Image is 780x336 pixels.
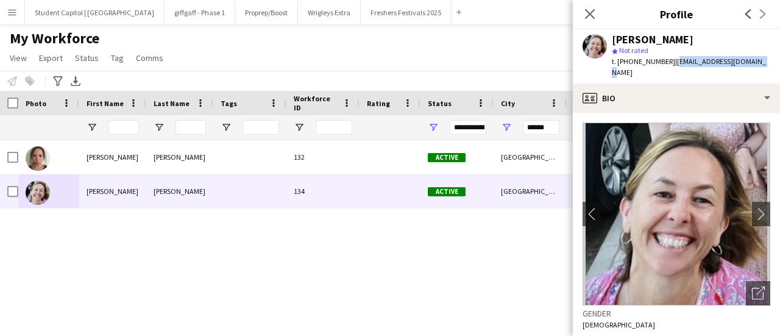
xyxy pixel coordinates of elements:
[26,99,46,108] span: Photo
[367,99,390,108] span: Rating
[154,99,190,108] span: Last Name
[154,122,165,133] button: Open Filter Menu
[26,181,50,205] img: Lucy Davies
[583,320,655,329] span: [DEMOGRAPHIC_DATA]
[286,140,360,174] div: 132
[235,1,298,24] button: Proprep/Boost
[111,52,124,63] span: Tag
[25,1,165,24] button: Student Capitol | [GEOGRAPHIC_DATA]
[746,281,770,306] div: Open photos pop-in
[243,120,279,135] input: Tags Filter Input
[494,140,567,174] div: [GEOGRAPHIC_DATA]
[612,57,675,66] span: t. [PHONE_NUMBER]
[68,74,83,88] app-action-btn: Export XLSX
[79,174,146,208] div: [PERSON_NAME]
[75,52,99,63] span: Status
[583,308,770,319] h3: Gender
[221,122,232,133] button: Open Filter Menu
[51,74,65,88] app-action-btn: Advanced filters
[583,123,770,306] img: Crew avatar or photo
[294,122,305,133] button: Open Filter Menu
[10,29,99,48] span: My Workforce
[165,1,235,24] button: giffgaff - Phase 1
[298,1,361,24] button: Wrigleys Extra
[428,153,466,162] span: Active
[26,146,50,171] img: Amy Lee
[87,99,124,108] span: First Name
[79,140,146,174] div: [PERSON_NAME]
[428,187,466,196] span: Active
[34,50,68,66] a: Export
[567,174,640,208] div: [DATE]
[39,52,63,63] span: Export
[221,99,237,108] span: Tags
[428,99,452,108] span: Status
[146,174,213,208] div: [PERSON_NAME]
[146,140,213,174] div: [PERSON_NAME]
[131,50,168,66] a: Comms
[106,50,129,66] a: Tag
[612,34,693,45] div: [PERSON_NAME]
[175,120,206,135] input: Last Name Filter Input
[428,122,439,133] button: Open Filter Menu
[5,50,32,66] a: View
[501,99,515,108] span: City
[612,57,766,77] span: | [EMAIL_ADDRESS][DOMAIN_NAME]
[87,122,97,133] button: Open Filter Menu
[523,120,559,135] input: City Filter Input
[70,50,104,66] a: Status
[294,94,338,112] span: Workforce ID
[316,120,352,135] input: Workforce ID Filter Input
[573,6,780,22] h3: Profile
[286,174,360,208] div: 134
[136,52,163,63] span: Comms
[567,140,640,174] div: [DATE]
[361,1,452,24] button: Freshers Festivals 2025
[573,84,780,113] div: Bio
[619,46,648,55] span: Not rated
[108,120,139,135] input: First Name Filter Input
[494,174,567,208] div: [GEOGRAPHIC_DATA]
[501,122,512,133] button: Open Filter Menu
[10,52,27,63] span: View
